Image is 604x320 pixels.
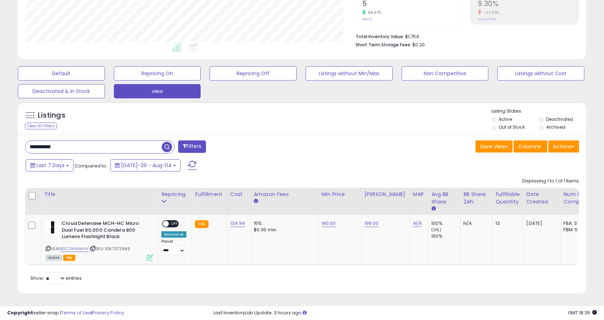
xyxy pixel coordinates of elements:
a: N/A [413,220,422,227]
h5: Listings [38,110,65,120]
span: FBA [63,255,75,261]
li: $1,754 [356,32,574,40]
div: Num of Comp. [563,191,589,206]
div: Min Price [322,191,358,198]
button: view [114,84,201,98]
label: Archived [546,124,565,130]
a: 199.00 [364,220,379,227]
button: Non Competitive [402,66,489,81]
span: $0.20 [412,41,425,48]
label: Active [499,116,512,122]
span: Show: entries [30,275,82,282]
small: Prev: 3 [362,17,372,21]
a: 190.00 [322,220,336,227]
div: ASIN: [46,220,153,260]
div: Last InventoryLab Update: 3 hours ago. [213,310,597,316]
small: FBA [195,220,208,228]
small: (0%) [431,227,441,233]
span: Columns [518,143,541,150]
a: 134.94 [230,220,245,227]
div: N/A [463,220,487,227]
small: -57.53% [481,10,499,15]
div: Date Created [526,191,557,206]
span: All listings currently available for purchase on Amazon [46,255,62,261]
button: Filters [178,140,206,153]
button: Listings without Cost [497,66,584,81]
div: Displaying 1 to 1 of 1 items [522,178,579,185]
div: FBA: 3 [563,220,587,227]
div: [PERSON_NAME] [364,191,407,198]
div: $0.30 min [254,227,313,233]
div: 100% [431,220,460,227]
button: Columns [514,140,547,153]
small: Prev: 21.90% [478,17,496,21]
div: 15% [254,220,313,227]
div: seller snap | | [7,310,124,316]
button: Repricing Off [210,66,297,81]
button: Listings without Min/Max [306,66,393,81]
a: Terms of Use [61,309,91,316]
div: Clear All Filters [25,123,57,129]
strong: Copyright [7,309,33,316]
button: Default [18,66,105,81]
div: Repricing [161,191,189,198]
div: Title [44,191,155,198]
div: Avg BB Share [431,191,457,206]
a: B0CZWM44VH [60,246,89,252]
div: FBM: 5 [563,227,587,233]
small: Amazon Fees. [254,198,258,205]
div: Preset: [161,239,186,255]
div: Amazon AI [161,231,186,238]
div: Fulfillment [195,191,224,198]
div: Fulfillable Quantity [495,191,520,206]
div: Cost [230,191,248,198]
div: MAP [413,191,425,198]
button: Actions [548,140,579,153]
b: Cloud Defensive MCH-HC Micro Dual Fuel 60,000 Candela 800 Lumens Flashlight Black [62,220,149,242]
div: BB Share 24h. [463,191,489,206]
span: [DATE]-29 - Aug-04 [121,162,172,169]
button: [DATE]-29 - Aug-04 [110,159,181,171]
div: [DATE] [526,220,555,227]
b: Total Inventory Value: [356,33,404,40]
button: Repricing On [114,66,201,81]
span: Last 7 Days [36,162,65,169]
p: Listing States: [492,108,586,115]
span: | SKU: 1067072985 [90,246,130,252]
span: 2025-08-12 18:35 GMT [568,309,597,316]
button: Last 7 Days [26,159,74,171]
small: Avg BB Share. [431,206,436,212]
img: 21MsmHY6xoL._SL40_.jpg [46,220,60,234]
button: Save View [475,140,513,153]
a: Privacy Policy [92,309,124,316]
small: 66.67% [366,10,382,15]
span: OFF [169,221,180,227]
div: Amazon Fees [254,191,316,198]
b: Short Term Storage Fees: [356,42,411,48]
label: Deactivated [546,116,573,122]
label: Out of Stock [499,124,525,130]
span: Compared to: [75,162,107,169]
div: 100% [431,233,460,239]
div: 13 [495,220,518,227]
button: Deactivated & In Stock [18,84,105,98]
